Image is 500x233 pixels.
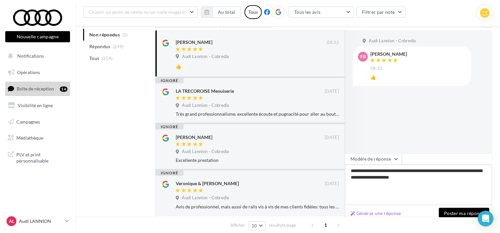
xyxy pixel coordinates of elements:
[176,204,339,210] div: Avis de professionnel, mais aussi de ralis vis à vis de mes clients fidèles: tous les jours, nous...
[17,53,44,59] span: Notifications
[4,115,71,129] a: Campagnes
[244,5,262,19] div: Tous
[5,31,70,42] button: Nouvelle campagne
[360,53,366,60] span: FR
[5,215,70,227] a: AL Audi LANNION
[155,78,184,83] div: ignoré
[370,66,383,71] span: 08:32
[176,180,239,187] div: Veronique & [PERSON_NAME]
[249,221,265,230] button: 10
[356,7,406,18] button: Filtrer par note
[252,223,257,228] span: 10
[212,7,241,18] button: Au total
[89,43,111,50] span: Répondus
[16,135,43,141] span: Médiathèque
[89,9,186,15] span: Choisir un point de vente ou un code magasin
[348,209,404,217] button: Générer une réponse
[325,181,339,187] span: [DATE]
[17,86,54,91] span: Boîte de réception
[325,135,339,141] span: [DATE]
[155,170,184,176] div: ignoré
[345,153,402,165] button: Modèle de réponse
[19,218,62,224] p: Audi LANNION
[89,55,99,62] span: Tous
[370,74,466,81] div: 👍
[16,119,40,124] span: Campagnes
[176,63,296,70] div: 👍
[294,9,321,15] span: Tous les avis
[155,124,184,129] div: ignoré
[18,103,53,108] span: Visibilité en ligne
[182,195,229,201] span: Audi Lannion - Cobredia
[182,149,229,155] span: Audi Lannion - Cobredia
[4,131,71,145] a: Médiathèque
[230,222,245,228] span: Afficher
[4,147,71,167] a: PLV et print personnalisable
[4,99,71,112] a: Visibilité en ligne
[176,157,339,164] div: Excellente prestation
[201,7,241,18] button: Au total
[327,40,339,46] span: 08:32
[4,49,69,63] button: Notifications
[182,54,229,60] span: Audi Lannion - Cobredia
[439,208,489,219] button: Poster ma réponse
[176,88,234,94] div: LA TRECOROISE Menuiserie
[182,103,229,108] span: Audi Lannion - Cobredia
[369,38,416,44] span: Audi Lannion - Cobredia
[60,87,67,92] div: 14
[370,52,407,56] div: [PERSON_NAME]
[176,39,212,46] div: [PERSON_NAME]
[176,111,339,117] div: Très grand professionnalisme, excellente écoute et pugnacité pour aller au bout du sujet toujours...
[325,88,339,94] span: [DATE]
[4,66,71,79] a: Opérations
[320,220,331,230] span: 1
[176,134,212,141] div: [PERSON_NAME]
[269,222,296,228] span: résultats/page
[113,44,124,49] span: (249)
[4,82,71,96] a: Boîte de réception14
[17,69,40,75] span: Opérations
[478,211,493,226] div: Open Intercom Messenger
[289,7,354,18] button: Tous les avis
[16,150,67,164] span: PLV et print personnalisable
[83,7,198,18] button: Choisir un point de vente ou un code magasin
[9,218,14,224] span: AL
[102,56,113,61] span: (254)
